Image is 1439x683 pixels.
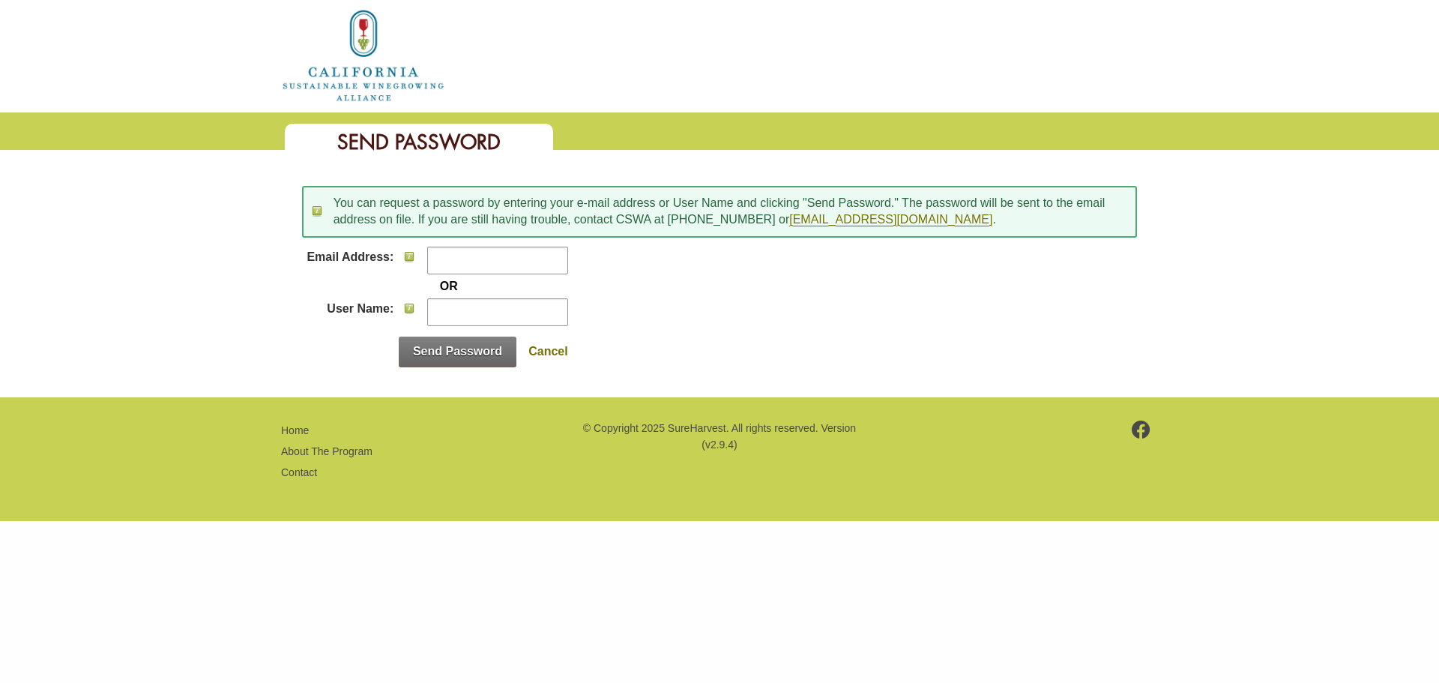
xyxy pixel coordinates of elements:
a: Home [281,424,309,436]
img: logo_cswa2x.png [281,7,446,103]
a: Email Address: [295,249,415,265]
p: © Copyright 2025 SureHarvest. All rights reserved. Version (v2.9.4) [581,420,858,454]
div: OR [440,277,702,295]
a: User Name: [295,301,415,317]
a: Cancel [516,337,579,367]
a: [EMAIL_ADDRESS][DOMAIN_NAME] [789,213,992,226]
a: About The Program [281,445,372,457]
a: Send Password [399,337,517,367]
img: footer-facebook.png [1132,421,1150,439]
span: You can request a password by entering your e-mail address or User Name and clicking "Send Passwo... [334,196,1105,226]
a: Home [281,48,446,61]
span: Send Password [337,129,501,155]
a: Contact [281,466,317,478]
